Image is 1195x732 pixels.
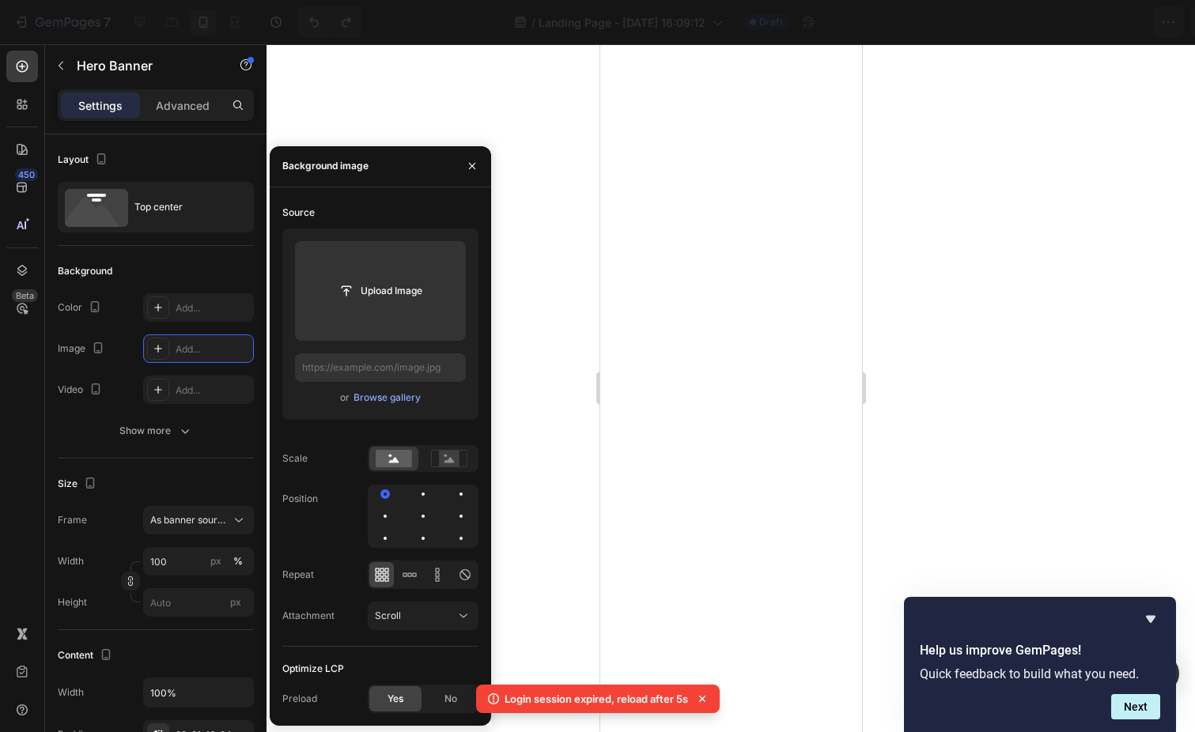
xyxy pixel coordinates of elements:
div: Repeat [282,568,314,582]
label: Frame [58,513,87,527]
span: Draft [759,15,783,29]
div: Position [282,492,318,506]
span: or [340,388,350,407]
span: / [531,14,535,31]
div: Help us improve GemPages! [920,609,1160,719]
div: Width [58,685,84,700]
span: Scroll [375,609,401,621]
div: Undo/Redo [298,6,362,38]
div: Beta [12,289,38,302]
button: Publish [1090,6,1156,38]
div: Add... [176,301,250,315]
p: Advanced [156,97,210,114]
div: Content [58,645,115,666]
p: Hero Banner [77,56,211,75]
input: Auto [144,678,253,707]
button: Hide survey [1141,609,1160,628]
span: Landing Page - [DATE] 16:09:12 [539,14,705,31]
button: 7 [6,6,118,38]
div: Source [282,206,315,220]
button: Save [1031,6,1083,38]
span: px [230,596,241,608]
div: Top center [134,189,231,225]
span: No [444,692,457,706]
div: Background [58,264,112,278]
div: Size [58,474,100,495]
span: Save [1045,16,1071,29]
div: Color [58,297,104,319]
p: 7 [104,13,111,32]
div: Optimize LCP [282,662,344,676]
div: Background image [282,159,369,173]
input: px% [143,547,254,575]
button: Browse gallery [353,390,422,406]
div: Add... [176,342,250,357]
div: Show more [119,423,193,439]
label: Height [58,595,87,609]
button: Upload Image [325,277,436,305]
button: As banner source [143,506,254,534]
div: Attachment [282,609,335,623]
div: 450 [15,168,38,181]
h2: Help us improve GemPages! [920,641,1160,660]
div: Scale [282,451,308,466]
div: Layout [58,149,111,171]
button: Scroll [368,602,478,630]
button: Show more [58,417,254,445]
div: px [210,554,221,568]
button: % [206,552,225,571]
input: px [143,588,254,617]
div: Add... [176,383,250,398]
div: Image [58,338,108,360]
div: % [233,554,243,568]
iframe: Design area [600,44,862,732]
p: Login session expired, reload after 5s [505,691,688,707]
input: https://example.com/image.jpg [295,353,466,382]
div: Browse gallery [354,391,421,405]
p: Quick feedback to build what you need. [920,666,1160,681]
span: As banner source [150,513,228,527]
button: Next question [1111,694,1160,719]
span: Yes [388,692,403,706]
div: Video [58,379,105,401]
div: Preload [282,692,317,706]
p: Settings [78,97,123,114]
div: Publish [1103,14,1143,31]
label: Width [58,554,84,568]
button: px [229,552,248,571]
